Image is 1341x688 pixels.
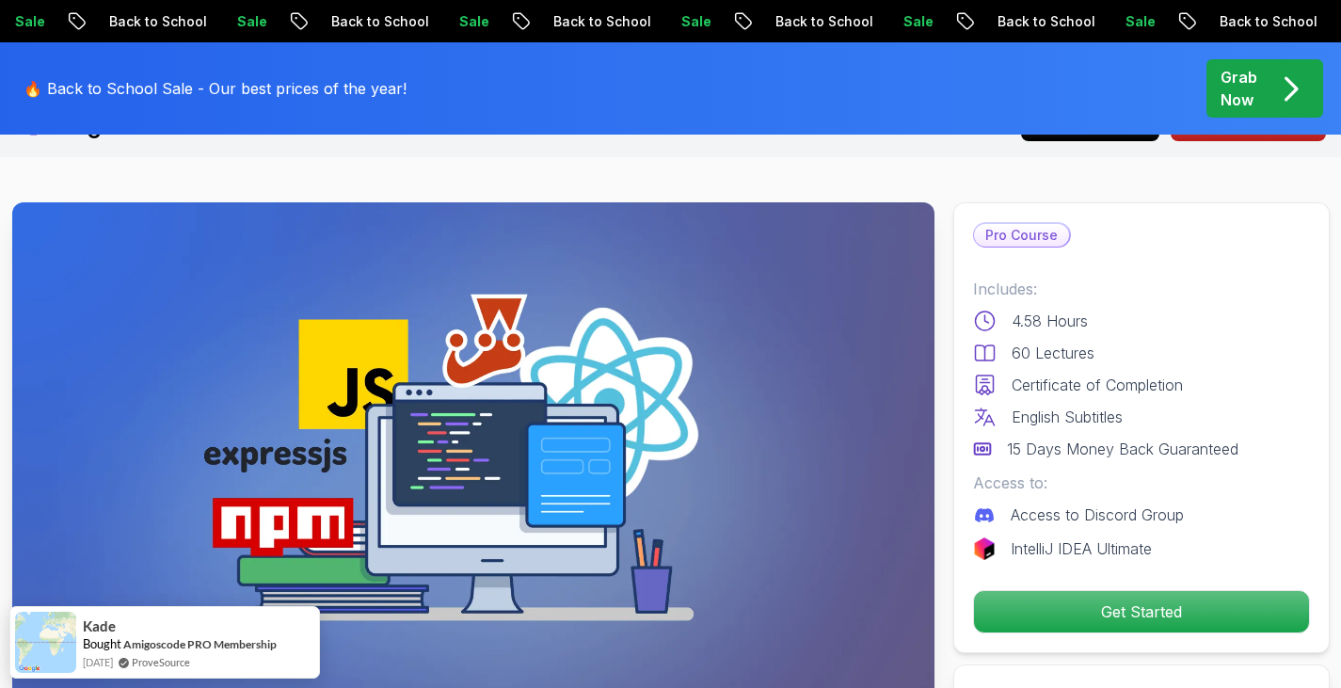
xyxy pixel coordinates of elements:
[974,591,1309,632] p: Get Started
[83,618,116,634] span: Kade
[665,12,726,31] p: Sale
[1221,66,1257,111] p: Grab Now
[1110,12,1170,31] p: Sale
[982,12,1110,31] p: Back to School
[83,654,113,670] span: [DATE]
[83,636,121,651] span: Bought
[973,278,1310,300] p: Includes:
[221,12,281,31] p: Sale
[15,612,76,673] img: provesource social proof notification image
[1007,438,1238,460] p: 15 Days Money Back Guaranteed
[1012,374,1183,396] p: Certificate of Completion
[443,12,503,31] p: Sale
[887,12,948,31] p: Sale
[1011,537,1152,560] p: IntelliJ IDEA Ultimate
[973,590,1310,633] button: Get Started
[1012,406,1123,428] p: English Subtitles
[93,12,221,31] p: Back to School
[973,472,1310,494] p: Access to:
[1012,310,1088,332] p: 4.58 Hours
[24,77,407,100] p: 🔥 Back to School Sale - Our best prices of the year!
[759,12,887,31] p: Back to School
[973,537,996,560] img: jetbrains logo
[1204,12,1332,31] p: Back to School
[315,12,443,31] p: Back to School
[123,637,277,651] a: Amigoscode PRO Membership
[974,224,1069,247] p: Pro Course
[1012,342,1094,364] p: 60 Lectures
[1011,504,1184,526] p: Access to Discord Group
[132,654,190,670] a: ProveSource
[537,12,665,31] p: Back to School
